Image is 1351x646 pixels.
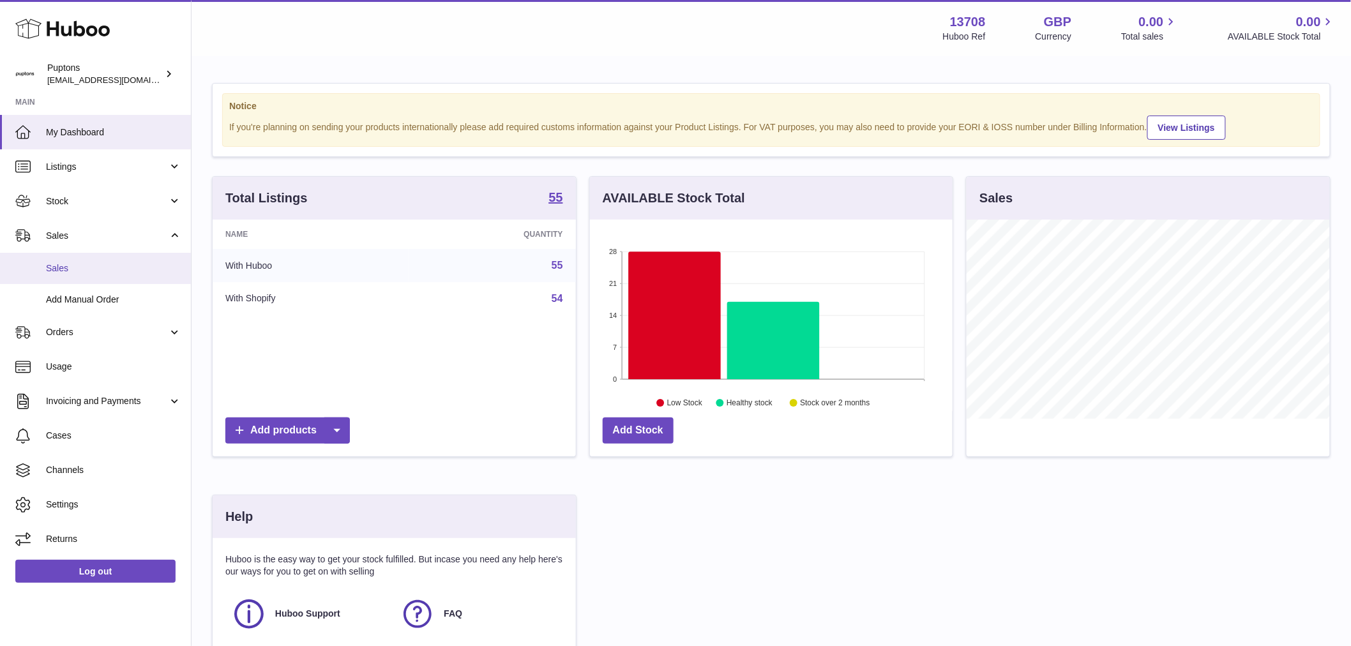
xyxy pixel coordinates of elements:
[1139,13,1164,31] span: 0.00
[46,499,181,511] span: Settings
[46,230,168,242] span: Sales
[609,248,617,255] text: 28
[46,430,181,442] span: Cases
[1044,13,1071,31] strong: GBP
[213,282,409,315] td: With Shopify
[46,262,181,274] span: Sales
[943,31,986,43] div: Huboo Ref
[1228,13,1336,43] a: 0.00 AVAILABLE Stock Total
[548,191,562,206] a: 55
[46,326,168,338] span: Orders
[225,417,350,444] a: Add products
[229,114,1313,140] div: If you're planning on sending your products internationally please add required customs informati...
[950,13,986,31] strong: 13708
[609,312,617,319] text: 14
[15,64,34,84] img: hello@puptons.com
[15,560,176,583] a: Log out
[548,191,562,204] strong: 55
[552,293,563,304] a: 54
[727,399,773,408] text: Healthy stock
[400,597,556,631] a: FAQ
[1121,13,1178,43] a: 0.00 Total sales
[1036,31,1072,43] div: Currency
[979,190,1013,207] h3: Sales
[213,220,409,249] th: Name
[444,608,462,620] span: FAQ
[1121,31,1178,43] span: Total sales
[232,597,388,631] a: Huboo Support
[800,399,870,408] text: Stock over 2 months
[603,417,674,444] a: Add Stock
[409,220,576,249] th: Quantity
[225,190,308,207] h3: Total Listings
[613,375,617,383] text: 0
[47,62,162,86] div: Puptons
[275,608,340,620] span: Huboo Support
[46,195,168,207] span: Stock
[225,508,253,525] h3: Help
[609,280,617,287] text: 21
[46,161,168,173] span: Listings
[229,100,1313,112] strong: Notice
[46,464,181,476] span: Channels
[667,399,703,408] text: Low Stock
[213,249,409,282] td: With Huboo
[552,260,563,271] a: 55
[1228,31,1336,43] span: AVAILABLE Stock Total
[46,361,181,373] span: Usage
[1147,116,1226,140] a: View Listings
[613,343,617,351] text: 7
[1296,13,1321,31] span: 0.00
[46,533,181,545] span: Returns
[225,553,563,578] p: Huboo is the easy way to get your stock fulfilled. But incase you need any help here's our ways f...
[46,395,168,407] span: Invoicing and Payments
[47,75,188,85] span: [EMAIL_ADDRESS][DOMAIN_NAME]
[46,294,181,306] span: Add Manual Order
[603,190,745,207] h3: AVAILABLE Stock Total
[46,126,181,139] span: My Dashboard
